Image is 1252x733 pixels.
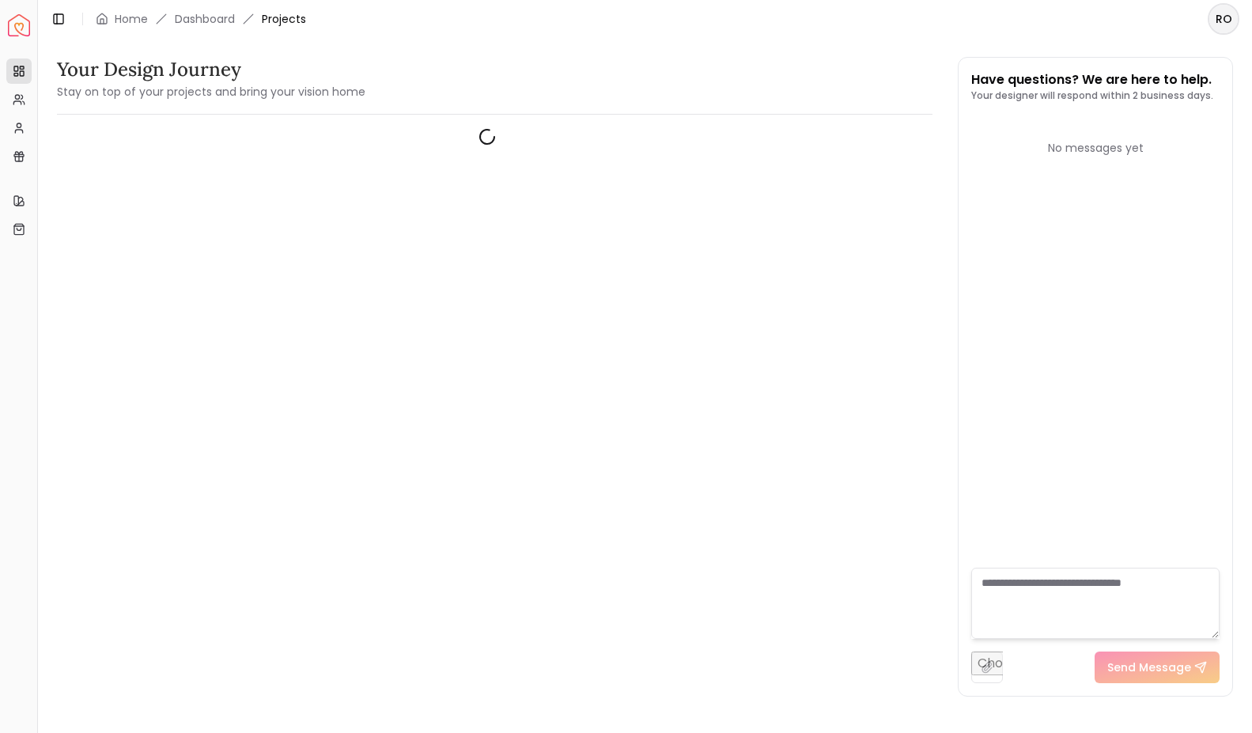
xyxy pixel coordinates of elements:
h3: Your Design Journey [57,57,365,82]
span: RO [1209,5,1238,33]
p: Have questions? We are here to help. [971,70,1213,89]
img: Spacejoy Logo [8,14,30,36]
p: Your designer will respond within 2 business days. [971,89,1213,102]
nav: breadcrumb [96,11,306,27]
a: Spacejoy [8,14,30,36]
span: Projects [262,11,306,27]
a: Dashboard [175,11,235,27]
button: RO [1208,3,1239,35]
a: Home [115,11,148,27]
small: Stay on top of your projects and bring your vision home [57,84,365,100]
div: No messages yet [971,140,1220,156]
